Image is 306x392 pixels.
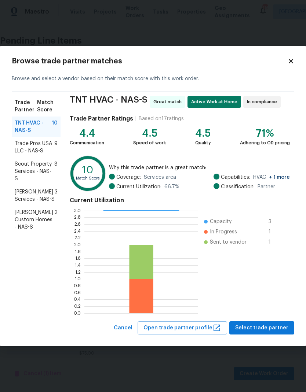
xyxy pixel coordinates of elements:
span: + 1 more [269,175,290,180]
div: 4.5 [133,130,166,137]
div: 4.5 [195,130,211,137]
text: Match Score [76,176,100,180]
h4: Current Utilization [70,197,290,204]
span: 1 [269,238,280,246]
span: Capabilities: [221,174,250,181]
span: HVAC [253,174,290,181]
button: Cancel [111,321,135,335]
span: TNT HVAC - NAS-S [70,96,147,108]
div: Speed of work [133,139,166,147]
div: Based on 17 ratings [139,115,184,122]
span: Scout Property Services - NAS-S [15,160,54,182]
div: Quality [195,139,211,147]
text: 2.8 [74,215,81,219]
text: 2.0 [74,243,81,247]
span: Classification: [221,183,255,191]
text: 10 [82,165,93,175]
span: Partner [258,183,275,191]
span: 3 [55,188,58,203]
span: Trade Partner [15,99,37,114]
span: Current Utilization: [116,183,161,191]
span: Cancel [114,323,132,333]
h4: Trade Partner Ratings [70,115,133,122]
span: Select trade partner [235,323,288,333]
text: 1.0 [75,277,81,281]
text: 2.2 [74,236,81,240]
text: 0.2 [74,304,81,308]
span: Services area [144,174,176,181]
text: 0.8 [74,284,81,288]
text: 0.4 [74,297,81,302]
text: 1.4 [75,263,81,267]
text: 1.6 [75,256,81,260]
span: 1 [269,228,280,236]
span: TNT HVAC - NAS-S [15,119,52,134]
span: 2 [54,209,58,231]
span: Match Score [37,99,58,114]
text: 1.8 [75,249,81,254]
text: 0.6 [74,290,81,295]
text: 3.0 [74,208,81,212]
span: Trade Pros USA LLC - NAS-S [15,140,54,155]
button: Open trade partner profile [138,321,227,335]
text: 0.0 [74,311,81,315]
div: Adhering to OD pricing [240,139,290,147]
text: 1.2 [75,270,81,274]
span: In Progress [210,228,237,236]
span: 66.7 % [164,183,179,191]
span: Great match [153,98,185,106]
button: Select trade partner [229,321,294,335]
text: 2.6 [74,222,81,226]
text: 2.4 [74,229,81,233]
div: 71% [240,130,290,137]
span: 10 [52,119,58,134]
span: Coverage: [116,174,141,181]
h2: Browse trade partner matches [12,58,288,65]
span: [PERSON_NAME] Services - NAS-S [15,188,55,203]
div: Communication [70,139,104,147]
span: Capacity [210,218,232,225]
div: 4.4 [70,130,104,137]
span: Open trade partner profile [143,323,221,333]
span: Active Work at Home [191,98,240,106]
span: 9 [54,140,58,155]
span: In compliance [247,98,280,106]
span: [PERSON_NAME] Custom Homes - NAS-S [15,209,54,231]
span: Why this trade partner is a great match: [109,164,290,171]
span: 3 [269,218,280,225]
div: | [133,115,139,122]
span: Sent to vendor [210,238,247,246]
span: 8 [54,160,58,182]
div: Browse and select a vendor based on their match score with this work order. [12,66,294,92]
